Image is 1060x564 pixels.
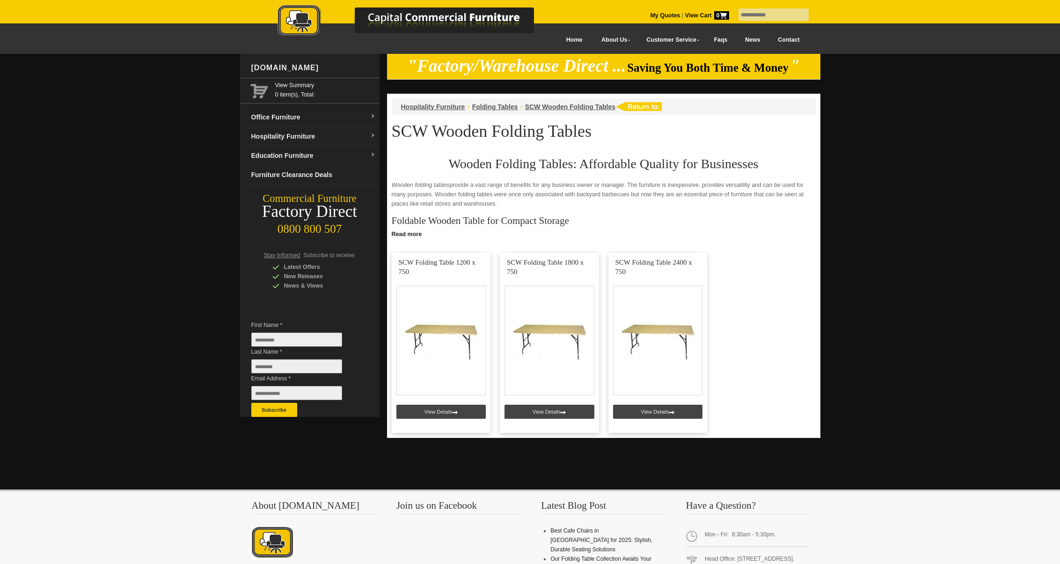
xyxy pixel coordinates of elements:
div: News & Views [272,281,361,290]
a: Hospitality Furniture [401,103,465,111]
a: Best Cafe Chairs in [GEOGRAPHIC_DATA] for 2025: Stylish, Durable Seating Solutions [550,527,652,553]
input: Email Address * [251,386,342,400]
a: Folding Tables [472,103,518,111]
div: 0800 800 507 [240,218,380,236]
a: News [736,30,769,51]
span: 0 [714,11,729,20]
a: View Summary [275,81,376,90]
button: Subscribe [251,403,297,417]
div: New Releases [272,272,361,281]
h3: Foldable Wooden Table for Compact Storage [392,216,816,225]
span: First Name * [251,320,356,330]
span: Subscribe to receive: [303,252,356,259]
input: Last Name * [251,359,342,373]
div: Latest Offers [272,262,361,272]
a: Furniture Clearance Deals [248,165,380,185]
div: Factory Direct [240,205,380,218]
em: "Factory/Warehouse Direct ... [407,56,626,75]
a: Faqs [705,30,737,51]
h2: Wooden Folding Tables: Affordable Quality for Businesses [392,157,816,171]
span: Last Name * [251,347,356,356]
a: View Cart0 [683,12,729,19]
span: Mon - Fri: 8:30am - 5:30pm. [686,526,809,547]
li: › [520,102,522,111]
li: › [467,102,469,111]
div: [DOMAIN_NAME] [248,54,380,82]
h3: Have a Question? [686,501,809,514]
a: Contact [769,30,808,51]
img: return to [615,102,662,111]
a: Education Furnituredropdown [248,146,380,165]
span: Saving You Both Time & Money [627,61,789,74]
p: provide a vast range of benefits for any business owner or manager. The furniture is inexpensive,... [392,180,816,208]
img: dropdown [370,152,376,158]
a: Capital Commercial Furniture Logo [252,5,579,42]
img: About CCFNZ Logo [252,526,293,560]
a: Office Furnituredropdown [248,108,380,127]
span: 0 item(s), Total: [275,81,376,98]
a: SCW Wooden Folding Tables [525,103,615,111]
strong: View Cart [685,12,729,19]
a: Customer Service [636,30,705,51]
span: Email Address * [251,374,356,383]
h1: SCW Wooden Folding Tables [392,122,816,140]
input: First Name * [251,333,342,347]
a: Click to read more [387,227,820,239]
em: Wooden folding tables [392,182,450,188]
span: Stay Informed [264,252,300,259]
em: " [790,56,800,75]
div: Commercial Furniture [240,192,380,205]
img: Capital Commercial Furniture Logo [252,5,579,39]
img: dropdown [370,114,376,119]
a: Hospitality Furnituredropdown [248,127,380,146]
h3: Latest Blog Post [541,501,664,514]
h3: Join us on Facebook [396,501,519,514]
a: About Us [591,30,636,51]
img: dropdown [370,133,376,139]
a: My Quotes [651,12,680,19]
h3: About [DOMAIN_NAME] [252,501,374,514]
